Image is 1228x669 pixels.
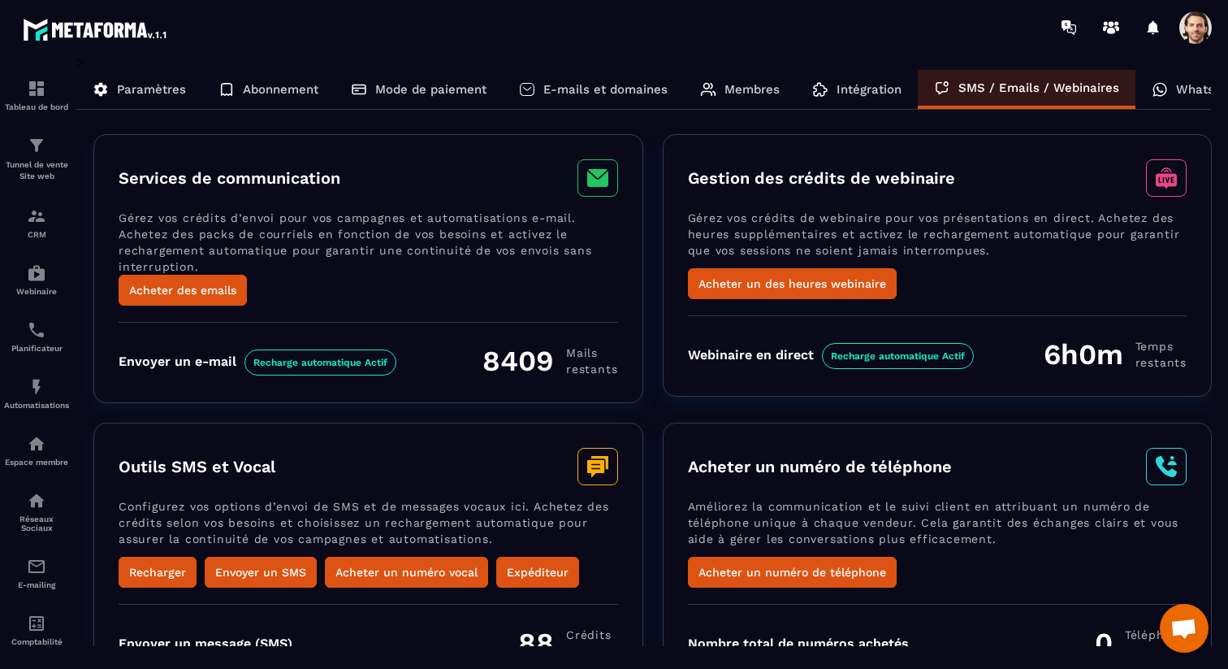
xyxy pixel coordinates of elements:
[119,636,292,651] div: Envoyer un message (SMS)
[205,557,317,588] button: Envoyer un SMS
[4,287,69,296] p: Webinaire
[496,557,579,588] button: Expéditeur
[1135,354,1187,371] span: restants
[27,557,46,576] img: email
[325,557,488,588] button: Acheter un numéro vocal
[119,457,275,476] h3: Outils SMS et Vocal
[4,230,69,239] p: CRM
[27,263,46,283] img: automations
[4,308,69,365] a: schedulerschedulerPlanificateur
[4,515,69,532] p: Réseaux Sociaux
[4,479,69,545] a: social-networksocial-networkRéseaux Sociaux
[566,361,617,377] span: restants
[688,557,897,588] button: Acheter un numéro de téléphone
[4,545,69,602] a: emailemailE-mailing
[688,636,909,651] div: Nombre total de numéros achetés
[27,434,46,454] img: automations
[4,251,69,308] a: automationsautomationsWebinaire
[27,320,46,340] img: scheduler
[27,206,46,226] img: formation
[23,15,169,44] img: logo
[4,124,69,194] a: formationformationTunnel de vente Site web
[1095,626,1187,660] div: 0
[688,168,955,188] h3: Gestion des crédits de webinaire
[117,82,186,97] p: Paramètres
[119,498,618,557] p: Configurez vos options d’envoi de SMS et de messages vocaux ici. Achetez des crédits selon vos be...
[119,168,340,188] h3: Services de communication
[724,82,780,97] p: Membres
[119,354,396,369] div: Envoyer un e-mail
[4,422,69,479] a: automationsautomationsEspace membre
[822,343,974,369] span: Recharge automatique Actif
[566,627,617,643] span: Crédits
[4,637,69,646] p: Comptabilité
[4,580,69,589] p: E-mailing
[27,136,46,155] img: formation
[543,82,668,97] p: E-mails et domaines
[688,268,897,299] button: Acheter un des heures webinaire
[566,643,617,659] span: restants
[4,365,69,422] a: automationsautomationsAutomatisations
[375,82,486,97] p: Mode de paiement
[4,344,69,353] p: Planificateur
[688,210,1187,268] p: Gérez vos crédits de webinaire pour vos présentations en direct. Achetez des heures supplémentair...
[4,602,69,658] a: accountantaccountantComptabilité
[566,345,617,361] span: Mails
[4,401,69,410] p: Automatisations
[1125,643,1187,659] span: Nombre
[27,377,46,397] img: automations
[1135,338,1187,354] span: Temps
[4,102,69,111] p: Tableau de bord
[119,210,618,275] p: Gérez vos crédits d’envoi pour vos campagnes et automatisations e-mail. Achetez des packs de cour...
[27,79,46,98] img: formation
[119,557,197,588] button: Recharger
[482,344,617,378] div: 8409
[119,275,247,306] button: Acheter des emails
[1044,337,1187,371] div: 6h0m
[518,626,617,660] div: 88
[688,457,952,476] h3: Acheter un numéro de téléphone
[4,159,69,182] p: Tunnel de vente Site web
[27,614,46,633] img: accountant
[4,67,69,124] a: formationformationTableau de bord
[688,347,974,363] div: Webinaire en direct
[4,458,69,467] p: Espace membre
[243,82,318,97] p: Abonnement
[1160,604,1209,653] div: Ouvrir le chat
[4,194,69,251] a: formationformationCRM
[27,491,46,510] img: social-network
[244,350,396,376] span: Recharge automatique Actif
[837,82,902,97] p: Intégration
[1125,627,1187,643] span: Téléphone
[958,80,1119,95] p: SMS / Emails / Webinaires
[688,498,1187,557] p: Améliorez la communication et le suivi client en attribuant un numéro de téléphone unique à chaqu...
